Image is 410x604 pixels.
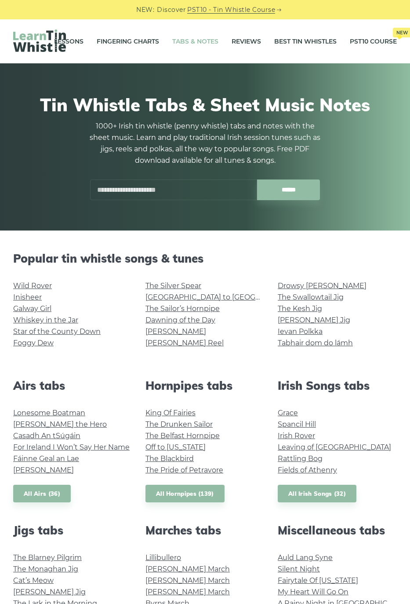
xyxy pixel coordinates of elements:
[13,304,51,313] a: Galway Girl
[278,466,337,474] a: Fields of Athenry
[278,485,356,503] a: All Irish Songs (32)
[172,30,218,52] a: Tabs & Notes
[145,339,224,347] a: [PERSON_NAME] Reel
[145,432,220,440] a: The Belfast Hornpipe
[13,420,107,428] a: [PERSON_NAME] the Hero
[274,30,337,52] a: Best Tin Whistles
[54,30,83,52] a: Lessons
[145,565,230,573] a: [PERSON_NAME] March
[13,553,82,562] a: The Blarney Pilgrim
[13,588,86,596] a: [PERSON_NAME] Jig
[13,523,132,537] h2: Jigs tabs
[145,379,265,392] h2: Hornpipes tabs
[278,443,391,451] a: Leaving of [GEOGRAPHIC_DATA]
[278,432,315,440] a: Irish Rover
[145,553,181,562] a: Lillibullero
[145,420,213,428] a: The Drunken Sailor
[278,553,333,562] a: Auld Lang Syne
[13,466,74,474] a: [PERSON_NAME]
[13,293,42,301] a: Inisheer
[13,454,79,463] a: Fáinne Geal an Lae
[13,565,78,573] a: The Monaghan Jig
[145,485,225,503] a: All Hornpipes (139)
[13,29,66,52] img: LearnTinWhistle.com
[13,576,54,585] a: Cat’s Meow
[278,420,316,428] a: Spancil Hill
[13,432,80,440] a: Casadh An tSúgáin
[13,485,71,503] a: All Airs (36)
[13,252,397,265] h2: Popular tin whistle songs & tunes
[87,121,324,166] p: 1000+ Irish tin whistle (penny whistle) tabs and notes with the sheet music. Learn and play tradi...
[13,339,54,347] a: Foggy Dew
[145,588,230,596] a: [PERSON_NAME] March
[278,523,397,537] h2: Miscellaneous tabs
[278,409,298,417] a: Grace
[232,30,261,52] a: Reviews
[145,304,220,313] a: The Sailor’s Hornpipe
[145,576,230,585] a: [PERSON_NAME] March
[13,409,85,417] a: Lonesome Boatman
[145,282,201,290] a: The Silver Spear
[145,409,196,417] a: King Of Fairies
[278,327,323,336] a: Ievan Polkka
[97,30,159,52] a: Fingering Charts
[145,316,215,324] a: Dawning of the Day
[278,565,320,573] a: Silent Night
[13,379,132,392] h2: Airs tabs
[278,576,358,585] a: Fairytale Of [US_STATE]
[278,316,350,324] a: [PERSON_NAME] Jig
[145,454,194,463] a: The Blackbird
[278,282,366,290] a: Drowsy [PERSON_NAME]
[13,282,52,290] a: Wild Rover
[145,443,206,451] a: Off to [US_STATE]
[278,588,348,596] a: My Heart Will Go On
[350,30,397,52] a: PST10 CourseNew
[278,293,344,301] a: The Swallowtail Jig
[145,327,206,336] a: [PERSON_NAME]
[278,304,322,313] a: The Kesh Jig
[145,466,223,474] a: The Pride of Petravore
[13,316,78,324] a: Whiskey in the Jar
[13,327,101,336] a: Star of the County Down
[278,454,323,463] a: Rattling Bog
[278,339,353,347] a: Tabhair dom do lámh
[145,523,265,537] h2: Marches tabs
[18,94,392,115] h1: Tin Whistle Tabs & Sheet Music Notes
[145,293,308,301] a: [GEOGRAPHIC_DATA] to [GEOGRAPHIC_DATA]
[278,379,397,392] h2: Irish Songs tabs
[13,443,130,451] a: For Ireland I Won’t Say Her Name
